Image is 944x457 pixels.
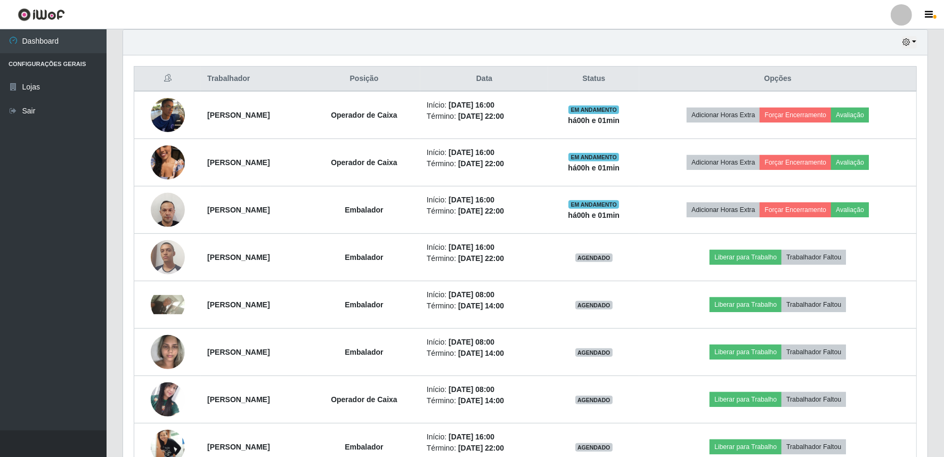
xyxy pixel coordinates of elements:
[151,132,185,193] img: 1754606387509.jpeg
[151,295,185,314] img: 1756888731554.jpeg
[548,67,639,92] th: Status
[575,254,613,262] span: AGENDADO
[427,300,542,312] li: Término:
[687,202,760,217] button: Adicionar Horas Extra
[710,392,782,407] button: Liberar para Trabalho
[427,384,542,395] li: Início:
[782,297,846,312] button: Trabalhador Faltou
[427,395,542,406] li: Término:
[151,187,185,232] img: 1746821274247.jpeg
[207,253,270,262] strong: [PERSON_NAME]
[458,444,504,452] time: [DATE] 22:00
[427,100,542,111] li: Início:
[427,348,542,359] li: Término:
[575,443,613,452] span: AGENDADO
[427,206,542,217] li: Término:
[427,242,542,253] li: Início:
[568,153,619,161] span: EM ANDAMENTO
[331,111,397,119] strong: Operador de Caixa
[420,67,548,92] th: Data
[427,289,542,300] li: Início:
[458,349,504,357] time: [DATE] 14:00
[308,67,420,92] th: Posição
[449,338,494,346] time: [DATE] 08:00
[331,158,397,167] strong: Operador de Caixa
[151,382,185,416] img: 1744639547908.jpeg
[449,101,494,109] time: [DATE] 16:00
[458,159,504,168] time: [DATE] 22:00
[207,395,270,404] strong: [PERSON_NAME]
[458,301,504,310] time: [DATE] 14:00
[18,8,65,21] img: CoreUI Logo
[449,243,494,251] time: [DATE] 16:00
[760,155,831,170] button: Forçar Encerramento
[710,439,782,454] button: Liberar para Trabalho
[687,108,760,123] button: Adicionar Horas Extra
[575,348,613,357] span: AGENDADO
[427,431,542,443] li: Início:
[207,348,270,356] strong: [PERSON_NAME]
[831,155,869,170] button: Avaliação
[345,348,383,356] strong: Embalador
[568,164,620,172] strong: há 00 h e 01 min
[568,211,620,219] strong: há 00 h e 01 min
[207,206,270,214] strong: [PERSON_NAME]
[568,200,619,209] span: EM ANDAMENTO
[568,105,619,114] span: EM ANDAMENTO
[151,329,185,374] img: 1749078762864.jpeg
[710,345,782,360] button: Liberar para Trabalho
[568,116,620,125] strong: há 00 h e 01 min
[427,337,542,348] li: Início:
[449,385,494,394] time: [DATE] 08:00
[345,443,383,451] strong: Embalador
[760,108,831,123] button: Forçar Encerramento
[331,395,397,404] strong: Operador de Caixa
[427,147,542,158] li: Início:
[575,301,613,309] span: AGENDADO
[782,392,846,407] button: Trabalhador Faltou
[345,206,383,214] strong: Embalador
[575,396,613,404] span: AGENDADO
[639,67,916,92] th: Opções
[831,108,869,123] button: Avaliação
[710,297,782,312] button: Liberar para Trabalho
[345,300,383,309] strong: Embalador
[458,254,504,263] time: [DATE] 22:00
[427,158,542,169] li: Término:
[427,111,542,122] li: Término:
[207,300,270,309] strong: [PERSON_NAME]
[207,111,270,119] strong: [PERSON_NAME]
[151,234,185,280] img: 1752781728813.jpeg
[687,155,760,170] button: Adicionar Horas Extra
[458,207,504,215] time: [DATE] 22:00
[458,396,504,405] time: [DATE] 14:00
[207,443,270,451] strong: [PERSON_NAME]
[345,253,383,262] strong: Embalador
[151,98,185,132] img: 1749306330183.jpeg
[449,148,494,157] time: [DATE] 16:00
[782,250,846,265] button: Trabalhador Faltou
[831,202,869,217] button: Avaliação
[207,158,270,167] strong: [PERSON_NAME]
[782,345,846,360] button: Trabalhador Faltou
[760,202,831,217] button: Forçar Encerramento
[201,67,308,92] th: Trabalhador
[449,432,494,441] time: [DATE] 16:00
[427,443,542,454] li: Término:
[427,194,542,206] li: Início:
[782,439,846,454] button: Trabalhador Faltou
[710,250,782,265] button: Liberar para Trabalho
[458,112,504,120] time: [DATE] 22:00
[427,253,542,264] li: Término:
[449,195,494,204] time: [DATE] 16:00
[449,290,494,299] time: [DATE] 08:00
